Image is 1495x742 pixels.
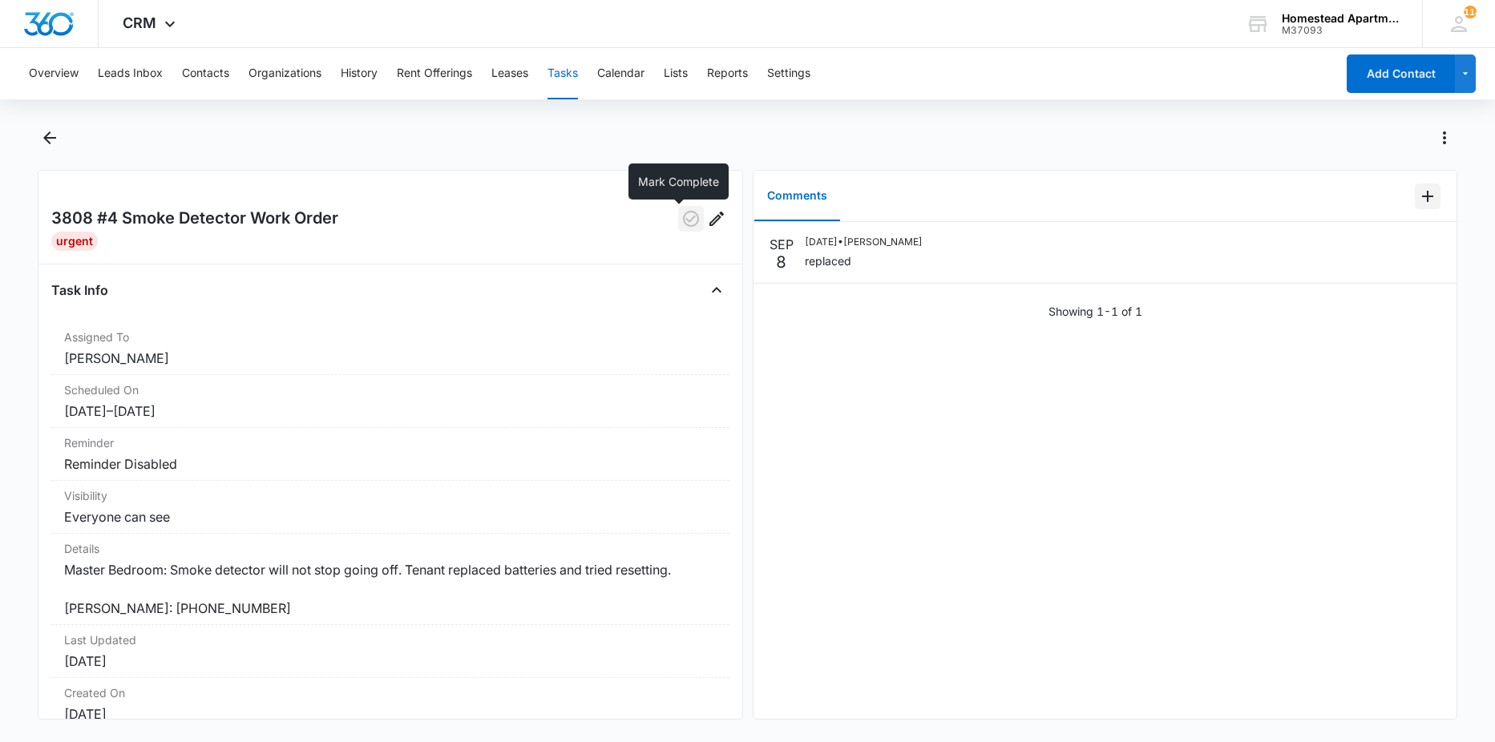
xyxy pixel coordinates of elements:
dt: Last Updated [64,631,717,648]
button: Close [704,277,729,303]
button: Overview [29,48,79,99]
p: [DATE] • [PERSON_NAME] [805,235,923,249]
div: Created On[DATE] [51,678,729,731]
button: Leases [491,48,528,99]
button: Tasks [547,48,578,99]
p: SEP [770,235,794,254]
dd: Everyone can see [64,507,717,526]
button: Back [38,125,63,151]
button: Calendar [597,48,644,99]
button: Rent Offerings [397,48,472,99]
div: DetailsMaster Bedroom: Smoke detector will not stop going off. Tenant replaced batteries and trie... [51,534,729,625]
button: History [341,48,378,99]
dt: Reminder [64,434,717,451]
dt: Assigned To [64,329,717,345]
p: 8 [776,254,786,270]
button: Organizations [248,48,321,99]
div: Mark Complete [628,163,729,200]
div: Urgent [51,232,98,251]
button: Lists [664,48,688,99]
div: Last Updated[DATE] [51,625,729,678]
dt: Details [64,540,717,557]
dd: [DATE] [64,704,717,724]
p: replaced [805,252,923,269]
dt: Scheduled On [64,381,717,398]
button: Comments [754,171,840,221]
div: ReminderReminder Disabled [51,428,729,481]
dd: [PERSON_NAME] [64,349,717,368]
button: Leads Inbox [98,48,163,99]
button: Add Comment [1415,183,1440,209]
div: notifications count [1464,6,1477,18]
dd: Reminder Disabled [64,454,717,474]
div: Assigned To[PERSON_NAME] [51,322,729,375]
button: Reports [707,48,748,99]
button: Actions [1432,125,1457,151]
div: account name [1282,12,1399,25]
button: Settings [767,48,810,99]
button: Contacts [182,48,229,99]
dd: [DATE] – [DATE] [64,401,717,421]
dt: Created On [64,684,717,701]
dd: Master Bedroom: Smoke detector will not stop going off. Tenant replaced batteries and tried reset... [64,560,717,618]
span: CRM [123,14,156,31]
dd: [DATE] [64,651,717,671]
p: Showing 1-1 of 1 [1049,303,1142,320]
h4: Task Info [51,280,108,300]
button: Add Contact [1347,54,1455,93]
button: Edit [704,206,729,232]
div: VisibilityEveryone can see [51,481,729,534]
div: Scheduled On[DATE]–[DATE] [51,375,729,428]
div: account id [1282,25,1399,36]
h2: 3808 #4 Smoke Detector Work Order [51,206,338,232]
dt: Visibility [64,487,717,504]
span: 114 [1464,6,1477,18]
